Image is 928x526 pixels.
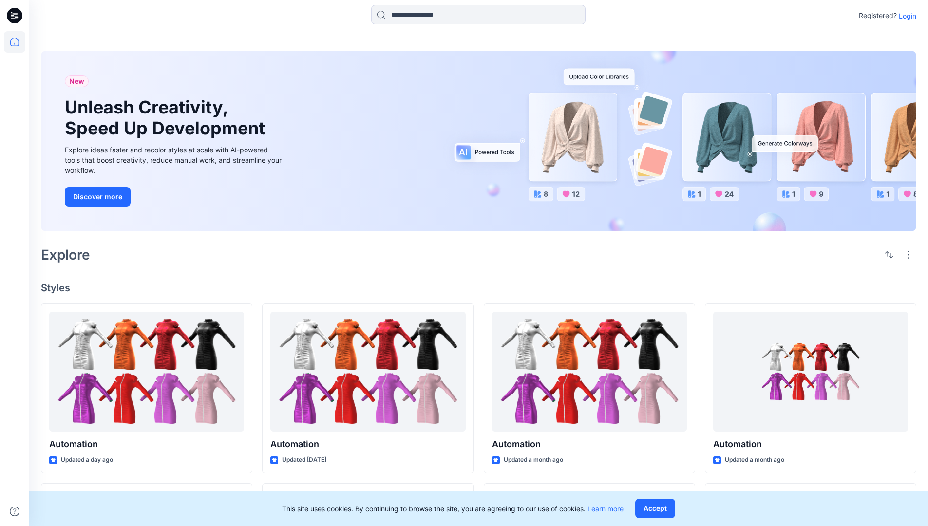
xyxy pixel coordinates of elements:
[41,247,90,263] h2: Explore
[65,187,284,207] a: Discover more
[492,312,687,432] a: Automation
[504,455,563,465] p: Updated a month ago
[270,437,465,451] p: Automation
[492,437,687,451] p: Automation
[69,75,84,87] span: New
[282,504,624,514] p: This site uses cookies. By continuing to browse the site, you are agreeing to our use of cookies.
[713,312,908,432] a: Automation
[859,10,897,21] p: Registered?
[49,437,244,451] p: Automation
[635,499,675,518] button: Accept
[65,145,284,175] div: Explore ideas faster and recolor styles at scale with AI-powered tools that boost creativity, red...
[65,187,131,207] button: Discover more
[282,455,326,465] p: Updated [DATE]
[270,312,465,432] a: Automation
[587,505,624,513] a: Learn more
[899,11,916,21] p: Login
[41,282,916,294] h4: Styles
[713,437,908,451] p: Automation
[61,455,113,465] p: Updated a day ago
[65,97,269,139] h1: Unleash Creativity, Speed Up Development
[49,312,244,432] a: Automation
[725,455,784,465] p: Updated a month ago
